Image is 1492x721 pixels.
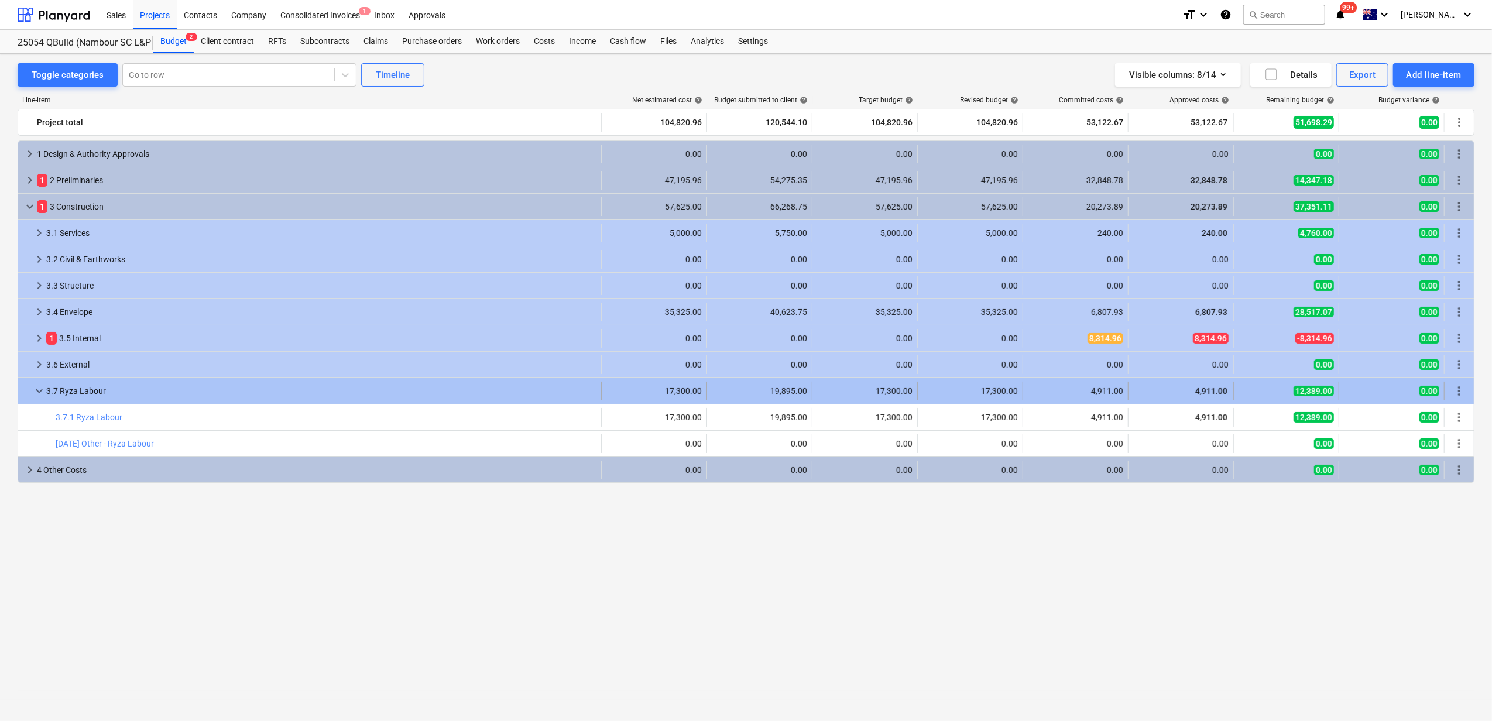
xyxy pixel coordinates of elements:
div: 120,544.10 [712,113,807,132]
div: 0.00 [922,255,1018,264]
div: 0.00 [1028,360,1123,369]
div: 19,895.00 [712,413,807,422]
span: 6,807.93 [1194,307,1229,317]
div: Budget submitted to client [714,96,808,104]
div: 5,000.00 [922,228,1018,238]
div: 0.00 [1028,465,1123,475]
div: Budget variance [1378,96,1440,104]
span: 12,389.00 [1294,412,1334,423]
button: Search [1243,5,1325,25]
div: 6,807.93 [1028,307,1123,317]
a: Client contract [194,30,261,53]
i: keyboard_arrow_down [1196,8,1210,22]
div: 4 Other Costs [37,461,596,479]
div: 0.00 [922,439,1018,448]
span: 37,351.11 [1294,201,1334,212]
i: notifications [1335,8,1346,22]
div: Add line-item [1406,67,1462,83]
div: Details [1264,67,1318,83]
div: 0.00 [1133,255,1229,264]
span: 0.00 [1419,307,1439,317]
span: 4,911.00 [1194,413,1229,422]
div: 2 Preliminaries [37,171,596,190]
div: 32,848.78 [1028,176,1123,185]
span: 0.00 [1314,149,1334,159]
div: 35,325.00 [606,307,702,317]
div: 17,300.00 [817,386,913,396]
div: 47,195.96 [922,176,1018,185]
div: Claims [356,30,395,53]
span: help [1324,96,1335,104]
span: keyboard_arrow_right [32,252,46,266]
span: 0.00 [1419,386,1439,396]
a: 3.7.1 Ryza Labour [56,413,122,422]
span: 0.00 [1419,280,1439,291]
span: 1 [37,200,47,213]
div: Committed costs [1059,96,1124,104]
span: keyboard_arrow_right [23,463,37,477]
div: 3.7 Ryza Labour [46,382,596,400]
span: More actions [1452,226,1466,240]
div: Approved costs [1169,96,1229,104]
div: 0.00 [817,255,913,264]
div: 0.00 [1133,360,1229,369]
div: 17,300.00 [817,413,913,422]
button: Add line-item [1393,63,1474,87]
div: 0.00 [606,281,702,290]
span: 8,314.96 [1193,333,1229,344]
i: Knowledge base [1220,8,1232,22]
span: More actions [1452,115,1466,129]
div: 5,000.00 [606,228,702,238]
span: 0.00 [1314,280,1334,291]
span: 0.00 [1419,116,1439,129]
span: More actions [1452,410,1466,424]
div: 0.00 [1028,439,1123,448]
div: Work orders [469,30,527,53]
span: 0.00 [1419,254,1439,265]
span: More actions [1452,200,1466,214]
div: 0.00 [712,149,807,159]
div: 104,820.96 [606,113,702,132]
span: keyboard_arrow_right [32,279,46,293]
div: 47,195.96 [817,176,913,185]
div: 0.00 [1133,281,1229,290]
span: 1 [359,7,371,15]
div: 0.00 [712,439,807,448]
span: help [903,96,913,104]
div: 104,820.96 [817,113,913,132]
span: More actions [1452,173,1466,187]
span: keyboard_arrow_right [23,147,37,161]
span: help [1429,96,1440,104]
div: 0.00 [817,360,913,369]
div: Line-item [18,96,602,104]
div: Costs [527,30,562,53]
a: Budget2 [153,30,194,53]
div: 0.00 [606,360,702,369]
div: 0.00 [712,255,807,264]
div: 0.00 [1028,149,1123,159]
span: More actions [1452,358,1466,372]
span: help [1113,96,1124,104]
span: 32,848.78 [1189,176,1229,185]
span: help [692,96,702,104]
div: 0.00 [1028,255,1123,264]
div: 5,000.00 [817,228,913,238]
div: 0.00 [922,360,1018,369]
button: Export [1336,63,1389,87]
div: 17,300.00 [606,386,702,396]
div: 0.00 [712,281,807,290]
div: 0.00 [922,334,1018,343]
span: 1 [46,332,57,345]
div: 17,300.00 [922,386,1018,396]
div: 66,268.75 [712,202,807,211]
span: 4,911.00 [1194,386,1229,396]
span: 20,273.89 [1189,202,1229,211]
div: Income [562,30,603,53]
i: keyboard_arrow_down [1377,8,1391,22]
span: 4,760.00 [1298,228,1334,238]
iframe: Chat Widget [1433,665,1492,721]
div: 0.00 [712,334,807,343]
span: 51,698.29 [1294,116,1334,129]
